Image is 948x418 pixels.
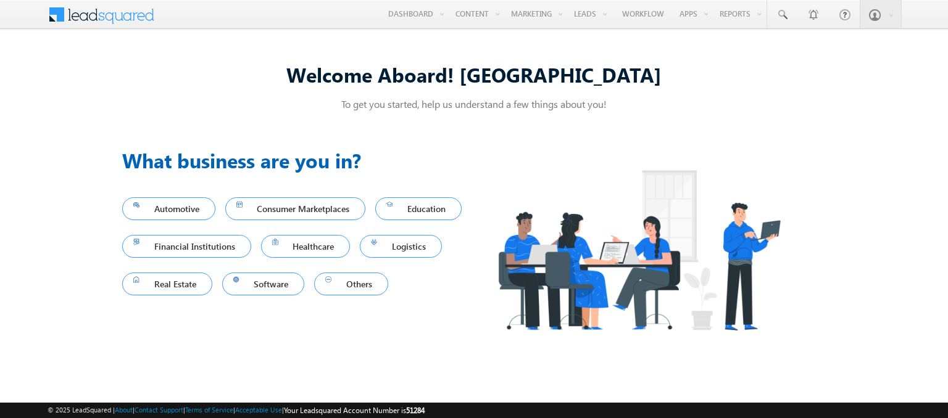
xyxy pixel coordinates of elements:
span: 51284 [406,406,425,415]
h3: What business are you in? [122,145,474,175]
span: Financial Institutions [133,238,240,255]
a: Terms of Service [185,406,233,414]
span: Consumer Marketplaces [236,200,355,217]
span: Automotive [133,200,204,217]
span: Software [233,276,294,292]
span: Your Leadsquared Account Number is [284,406,425,415]
span: Healthcare [272,238,339,255]
p: To get you started, help us understand a few things about you! [122,97,826,110]
span: Others [325,276,377,292]
a: About [115,406,133,414]
span: Education [386,200,451,217]
div: Welcome Aboard! [GEOGRAPHIC_DATA] [122,61,826,88]
span: Real Estate [133,276,201,292]
a: Contact Support [135,406,183,414]
span: © 2025 LeadSquared | | | | | [48,404,425,416]
a: Acceptable Use [235,406,282,414]
img: Industry.png [474,145,804,354]
span: Logistics [371,238,431,255]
